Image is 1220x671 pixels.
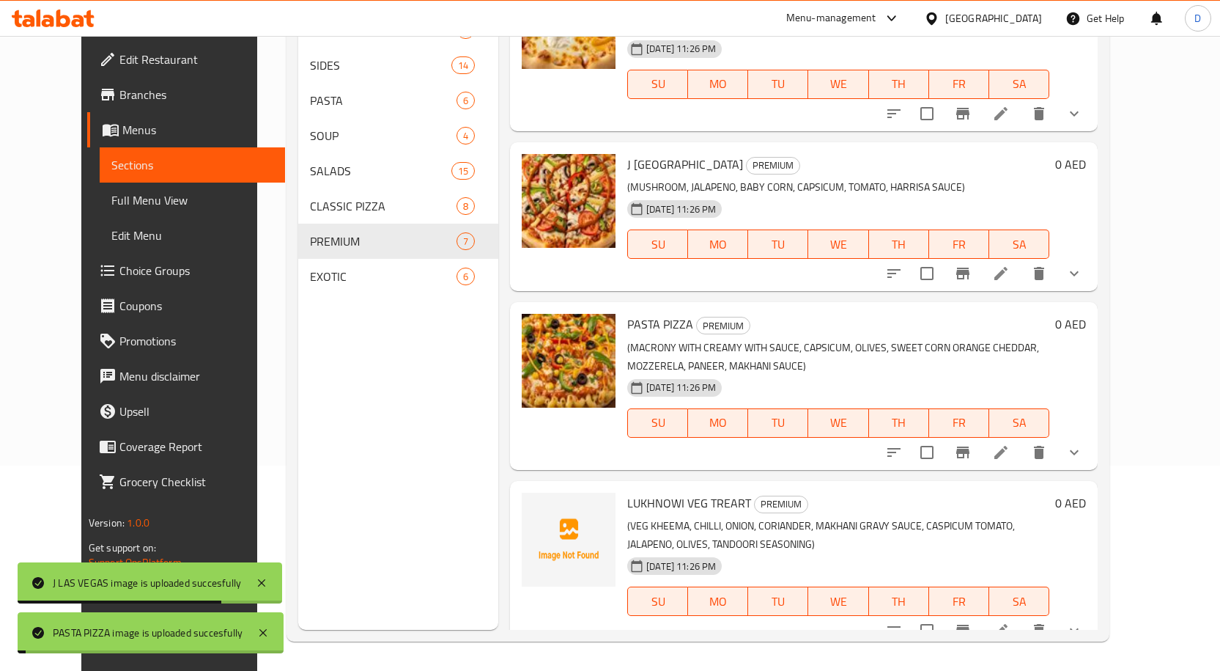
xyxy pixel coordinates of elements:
[53,625,243,641] div: PASTA PIZZA image is uploaded succesfully
[876,435,912,470] button: sort-choices
[298,188,498,224] div: CLASSIC PIZZA8
[989,408,1049,438] button: SA
[945,435,980,470] button: Branch-specific-item
[310,162,451,180] span: SALADS
[627,230,688,259] button: SU
[457,199,474,213] span: 8
[119,297,273,315] span: Coupons
[111,227,273,244] span: Edit Menu
[989,230,1049,259] button: SA
[457,235,474,249] span: 7
[89,538,156,557] span: Get support on:
[522,314,615,408] img: PASTA PIZZA
[694,234,742,255] span: MO
[1057,256,1092,291] button: show more
[1021,435,1057,470] button: delete
[808,70,868,99] button: WE
[640,381,722,395] span: [DATE] 11:26 PM
[119,51,273,68] span: Edit Restaurant
[688,587,748,616] button: MO
[456,197,475,215] div: items
[992,265,1010,282] a: Edit menu item
[298,153,498,188] div: SALADS15
[122,121,273,139] span: Menus
[627,408,688,438] button: SU
[634,73,682,95] span: SU
[100,183,285,218] a: Full Menu View
[995,412,1043,433] span: SA
[89,513,125,532] span: Version:
[87,77,285,112] a: Branches
[935,73,983,95] span: FR
[87,394,285,429] a: Upsell
[627,492,751,514] span: LUKHNOWI VEG TREART
[119,473,273,491] span: Grocery Checklist
[119,86,273,103] span: Branches
[945,256,980,291] button: Branch-specific-item
[929,70,989,99] button: FR
[310,232,456,250] div: PREMIUM
[298,118,498,153] div: SOUP4
[945,96,980,131] button: Branch-specific-item
[298,224,498,259] div: PREMIUM7
[298,48,498,83] div: SIDES14
[748,230,808,259] button: TU
[929,230,989,259] button: FR
[1021,256,1057,291] button: delete
[945,10,1042,26] div: [GEOGRAPHIC_DATA]
[457,270,474,284] span: 6
[111,191,273,209] span: Full Menu View
[992,105,1010,122] a: Edit menu item
[875,73,923,95] span: TH
[100,218,285,253] a: Edit Menu
[111,156,273,174] span: Sections
[992,622,1010,639] a: Edit menu item
[1021,613,1057,648] button: delete
[935,412,983,433] span: FR
[1055,314,1086,334] h6: 0 AED
[457,94,474,108] span: 6
[119,403,273,420] span: Upsell
[754,234,802,255] span: TU
[627,587,688,616] button: SU
[298,83,498,118] div: PASTA6
[100,147,285,183] a: Sections
[814,73,862,95] span: WE
[747,157,799,174] span: PREMIUM
[935,591,983,612] span: FR
[310,127,456,144] span: SOUP
[869,230,929,259] button: TH
[697,318,750,334] span: PREMIUM
[786,10,876,27] div: Menu-management
[1065,265,1083,282] svg: Show Choices
[634,412,682,433] span: SU
[627,313,693,335] span: PASTA PIZZA
[912,258,942,289] span: Select to update
[87,429,285,464] a: Coverage Report
[929,408,989,438] button: FR
[87,253,285,288] a: Choice Groups
[310,92,456,109] span: PASTA
[876,256,912,291] button: sort-choices
[119,367,273,385] span: Menu disclaimer
[457,129,474,143] span: 4
[627,517,1049,554] p: (VEG KHEEMA, CHILLI, ONION, CORIANDER, MAKHANI GRAVY SAUCE, CASPICUM TOMATO, JALAPENO, OLIVES, TA...
[452,59,474,73] span: 14
[119,332,273,350] span: Promotions
[1057,435,1092,470] button: show more
[1055,493,1086,513] h6: 0 AED
[945,613,980,648] button: Branch-specific-item
[808,230,868,259] button: WE
[634,591,682,612] span: SU
[310,268,456,285] span: EXOTIC
[995,591,1043,612] span: SA
[640,560,722,573] span: [DATE] 11:26 PM
[87,464,285,499] a: Grocery Checklist
[694,591,742,612] span: MO
[688,408,748,438] button: MO
[522,493,615,587] img: LUKHNOWI VEG TREART
[119,438,273,455] span: Coverage Report
[748,587,808,616] button: TU
[754,412,802,433] span: TU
